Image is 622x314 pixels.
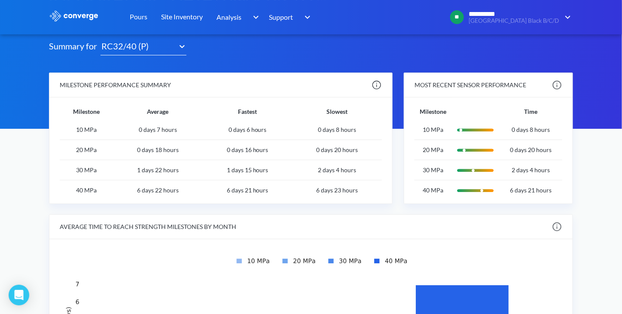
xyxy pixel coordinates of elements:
img: svg+xml;base64,PD94bWwgdmVyc2lvbj0iMS4wIiBlbmNvZGluZz0idXRmLTgiIHN0YW5kYWxvbmU9Im5vIj8+CjwhRE9DVF... [452,143,499,158]
img: svg+xml;base64,PD94bWwgdmVyc2lvbj0iMS4wIiBlbmNvZGluZz0idXRmLTgiIHN0YW5kYWxvbmU9Im5vIj8+CjwhRE9DVF... [452,183,499,198]
td: 40 MPa [415,180,452,200]
th: Fastest [203,98,293,120]
span: Support [269,12,293,22]
th: Milestone [60,98,113,120]
td: 0 days 7 hours [113,120,203,140]
div: Open Intercom Messenger [9,285,29,305]
td: 0 days 18 hours [113,140,203,160]
td: 0 days 6 hours [203,120,293,140]
span: Analysis [216,12,241,22]
td: 6 days 21 hours [203,180,293,200]
div: AVERAGE TIME TO REACH STRENGTH MILESTONES BY MONTH [60,222,236,232]
td: 1 days 15 hours [203,160,293,180]
th: Time [499,98,562,120]
img: info.svg [552,222,562,232]
div: MILESTONE PERFORMANCE SUMMARY [60,80,171,90]
td: 0 days 8 hours [293,120,382,140]
td: 6 days 23 hours [293,180,382,200]
td: 30 MPa [60,160,113,180]
img: info.svg [552,80,562,90]
th: Slowest [293,98,382,120]
td: 20 MPa [415,140,452,160]
span: Summary for [49,40,101,55]
img: downArrow.svg [559,12,573,22]
img: logo_ewhite.svg [49,10,99,21]
td: 2 days 4 hours [499,160,562,180]
td: 1 days 22 hours [113,160,203,180]
img: downArrow.svg [299,12,313,22]
td: 0 days 20 hours [499,140,562,160]
td: 10 MPa [60,120,113,140]
th: Milestone [415,98,452,120]
td: 6 days 21 hours [499,180,562,200]
img: svg+xml;base64,PD94bWwgdmVyc2lvbj0iMS4wIiBlbmNvZGluZz0idXRmLTgiIHN0YW5kYWxvbmU9Im5vIj8+CjwhRE9DVF... [452,163,499,178]
th: Average [113,98,203,120]
td: 20 MPa [60,140,113,160]
img: svg+xml;base64,PD94bWwgdmVyc2lvbj0iMS4wIiBlbmNvZGluZz0idXRmLTgiIHN0YW5kYWxvbmU9Im5vIj8+CjwhRE9DVF... [452,122,499,138]
span: [GEOGRAPHIC_DATA] Black B/C/D [469,18,559,24]
td: 0 days 16 hours [203,140,293,160]
img: info.svg [372,80,382,90]
td: 30 MPa [415,160,452,180]
td: 0 days 20 hours [293,140,382,160]
td: 0 days 8 hours [499,120,562,140]
img: downArrow.svg [247,12,261,22]
td: 2 days 4 hours [293,160,382,180]
div: MOST RECENT SENSOR PERFORMANCE [415,80,527,90]
td: 6 days 22 hours [113,180,203,200]
td: 10 MPa [415,120,452,140]
td: 40 MPa [60,180,113,200]
div: RC32/40 (P) [101,40,174,53]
